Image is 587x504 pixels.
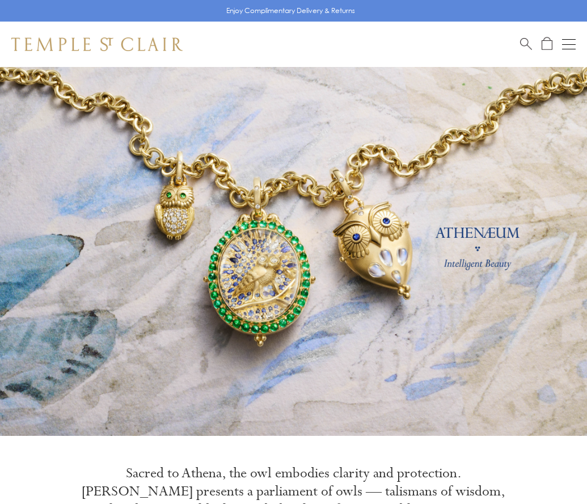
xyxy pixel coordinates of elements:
img: Temple St. Clair [11,37,183,51]
a: Open Shopping Bag [542,37,552,51]
a: Search [520,37,532,51]
button: Open navigation [562,37,576,51]
p: Enjoy Complimentary Delivery & Returns [226,5,355,16]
